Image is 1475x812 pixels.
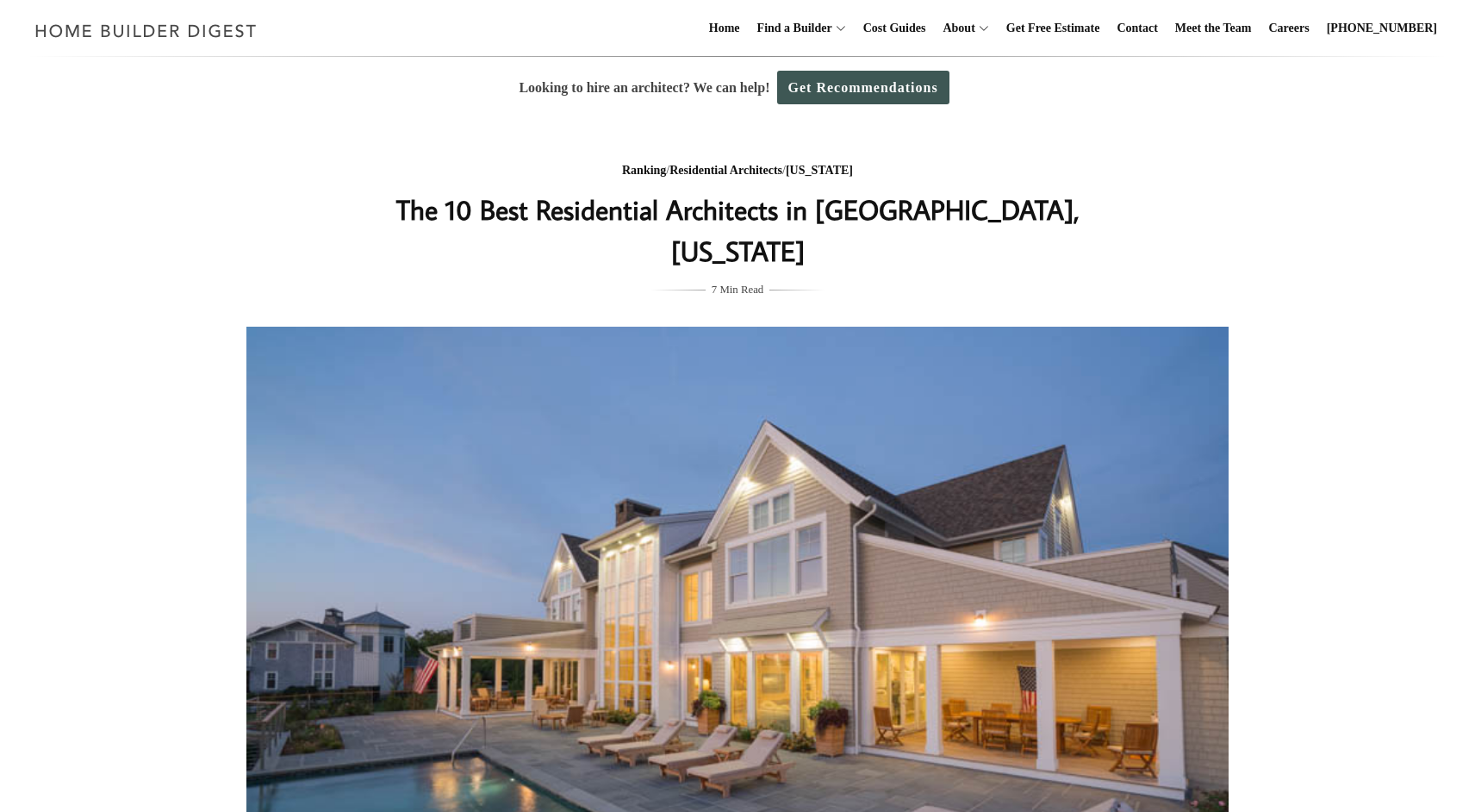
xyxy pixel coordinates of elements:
a: Home [702,1,747,56]
a: Careers [1262,1,1316,56]
a: Contact [1110,1,1164,56]
a: Meet the Team [1168,1,1259,56]
h1: The 10 Best Residential Architects in [GEOGRAPHIC_DATA], [US_STATE] [394,189,1081,272]
img: Home Builder Digest [28,14,265,47]
a: Get Free Estimate [999,1,1107,56]
a: [US_STATE] [786,164,853,177]
a: [PHONE_NUMBER] [1320,1,1444,56]
div: / / [394,160,1081,182]
span: 7 Min Read [712,280,763,299]
a: Residential Architects [669,164,782,177]
a: Get Recommendations [777,71,949,104]
a: About [936,1,974,56]
a: Find a Builder [750,1,832,56]
a: Cost Guides [856,1,933,56]
a: Ranking [622,164,666,177]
